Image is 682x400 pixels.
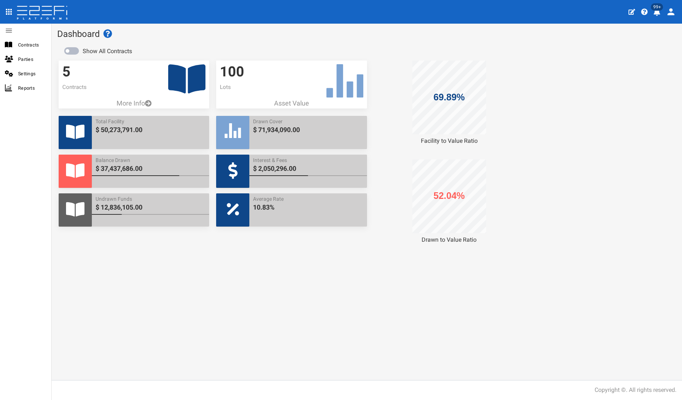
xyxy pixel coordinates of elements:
[220,83,363,91] p: Lots
[57,29,676,39] h1: Dashboard
[96,164,205,173] span: $ 37,437,686.00
[18,69,45,78] span: Settings
[374,236,525,244] div: Drawn to Value Ratio
[62,83,205,91] p: Contracts
[216,99,367,108] p: Asset Value
[18,41,45,49] span: Contracts
[96,195,205,203] span: Undrawn Funds
[83,47,132,56] label: Show All Contracts
[595,386,676,394] div: Copyright ©. All rights reserved.
[253,203,363,212] span: 10.83%
[96,125,205,135] span: $ 50,273,791.00
[253,118,363,125] span: Drawn Cover
[253,156,363,164] span: Interest & Fees
[59,99,209,108] a: More Info
[253,164,363,173] span: $ 2,050,296.00
[18,55,45,63] span: Parties
[374,137,525,145] div: Facility to Value Ratio
[220,64,363,80] h3: 100
[96,118,205,125] span: Total Facility
[18,84,45,92] span: Reports
[253,125,363,135] span: $ 71,934,090.00
[62,64,205,80] h3: 5
[96,156,205,164] span: Balance Drawn
[96,203,205,212] span: $ 12,836,105.00
[253,195,363,203] span: Average Rate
